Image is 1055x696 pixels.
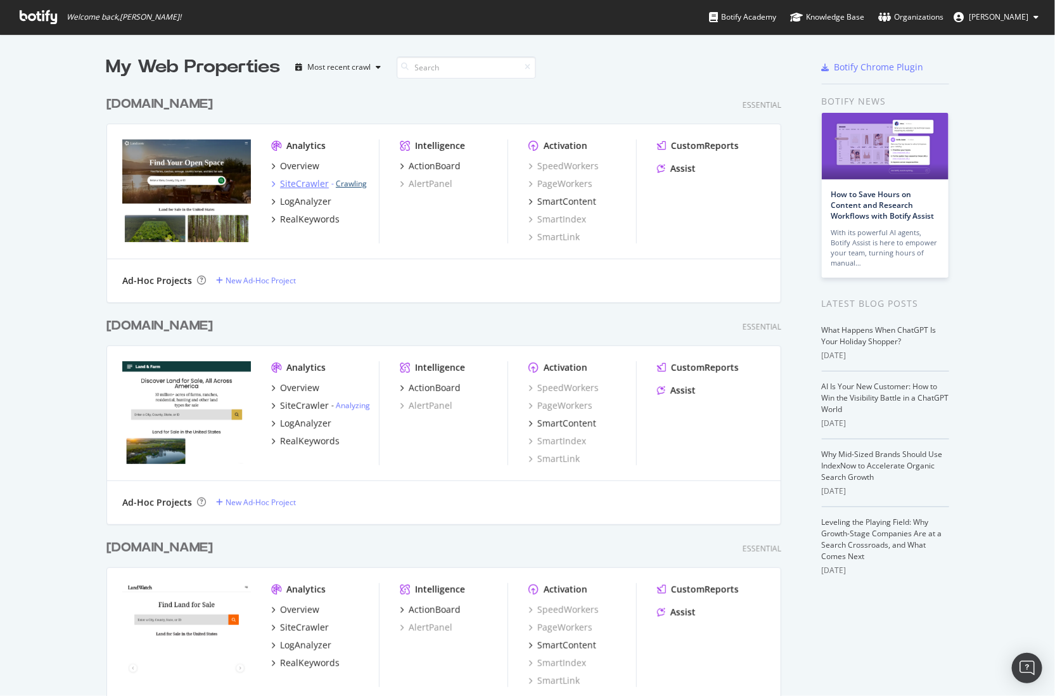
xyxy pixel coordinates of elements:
[528,160,599,172] div: SpeedWorkers
[400,621,452,634] a: AlertPanel
[271,213,340,226] a: RealKeywords
[400,603,461,616] a: ActionBoard
[670,606,696,619] div: Assist
[308,63,371,71] div: Most recent crawl
[528,674,580,687] div: SmartLink
[271,417,331,430] a: LogAnalyzer
[544,139,587,152] div: Activation
[528,195,596,208] a: SmartContent
[528,603,599,616] a: SpeedWorkers
[822,486,949,497] div: [DATE]
[528,453,580,465] a: SmartLink
[528,231,580,243] a: SmartLink
[670,384,696,397] div: Assist
[537,417,596,430] div: SmartContent
[528,382,599,394] a: SpeedWorkers
[528,435,586,448] div: SmartIndex
[834,61,924,74] div: Botify Chrome Plugin
[106,55,281,80] div: My Web Properties
[280,621,329,634] div: SiteCrawler
[528,417,596,430] a: SmartContent
[790,11,864,23] div: Knowledge Base
[822,565,949,576] div: [DATE]
[400,399,452,412] a: AlertPanel
[544,361,587,374] div: Activation
[122,274,192,287] div: Ad-Hoc Projects
[709,11,776,23] div: Botify Academy
[122,496,192,509] div: Ad-Hoc Projects
[537,639,596,652] div: SmartContent
[280,639,331,652] div: LogAnalyzer
[280,382,319,394] div: Overview
[822,418,949,429] div: [DATE]
[544,583,587,596] div: Activation
[280,160,319,172] div: Overview
[286,139,326,152] div: Analytics
[822,517,942,562] a: Leveling the Playing Field: Why Growth-Stage Companies Are at a Search Crossroads, and What Comes...
[106,539,218,557] a: [DOMAIN_NAME]
[336,178,367,189] a: Crawling
[122,583,251,686] img: landwatch.com
[280,417,331,430] div: LogAnalyzer
[1012,653,1042,683] div: Open Intercom Messenger
[528,213,586,226] a: SmartIndex
[122,361,251,464] img: landandfarm.com
[657,361,739,374] a: CustomReports
[122,139,251,242] img: land.com
[415,361,465,374] div: Intelligence
[528,639,596,652] a: SmartContent
[969,11,1028,22] span: Michael Glavac
[671,361,739,374] div: CustomReports
[528,621,592,634] a: PageWorkers
[331,400,370,411] div: -
[528,177,592,190] a: PageWorkers
[822,61,924,74] a: Botify Chrome Plugin
[657,583,739,596] a: CustomReports
[106,317,218,335] a: [DOMAIN_NAME]
[528,657,586,669] a: SmartIndex
[286,361,326,374] div: Analytics
[400,177,452,190] div: AlertPanel
[271,399,370,412] a: SiteCrawler- Analyzing
[280,603,319,616] div: Overview
[280,657,340,669] div: RealKeywords
[280,435,340,448] div: RealKeywords
[271,435,340,448] a: RealKeywords
[822,381,949,415] a: AI Is Your New Customer: How to Win the Visibility Battle in a ChatGPT World
[286,583,326,596] div: Analytics
[271,195,331,208] a: LogAnalyzer
[657,162,696,175] a: Assist
[106,317,213,335] div: [DOMAIN_NAME]
[409,160,461,172] div: ActionBoard
[106,539,213,557] div: [DOMAIN_NAME]
[271,160,319,172] a: Overview
[280,399,329,412] div: SiteCrawler
[331,178,367,189] div: -
[657,606,696,619] a: Assist
[831,228,939,268] div: With its powerful AI agents, Botify Assist is here to empower your team, turning hours of manual…
[409,382,461,394] div: ActionBoard
[943,7,1049,27] button: [PERSON_NAME]
[67,12,181,22] span: Welcome back, [PERSON_NAME] !
[216,275,296,286] a: New Ad-Hoc Project
[528,399,592,412] div: PageWorkers
[216,497,296,508] a: New Ad-Hoc Project
[415,139,465,152] div: Intelligence
[822,350,949,361] div: [DATE]
[822,94,949,108] div: Botify news
[271,382,319,394] a: Overview
[743,100,781,110] div: Essential
[822,297,949,311] div: Latest Blog Posts
[670,162,696,175] div: Assist
[671,583,739,596] div: CustomReports
[743,321,781,332] div: Essential
[822,325,937,347] a: What Happens When ChatGPT Is Your Holiday Shopper?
